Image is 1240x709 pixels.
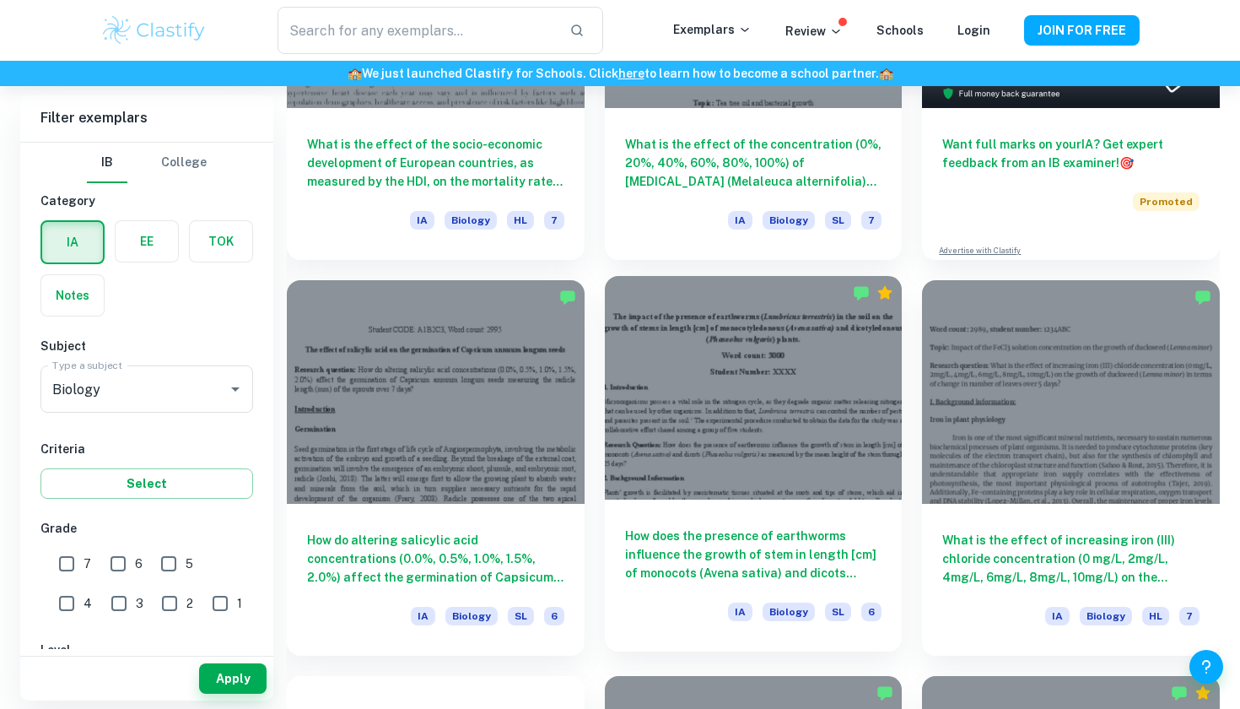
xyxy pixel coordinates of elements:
[879,67,893,80] span: 🏫
[861,603,881,621] span: 6
[40,519,253,538] h6: Grade
[605,280,903,655] a: How does the presence of earthworms influence the growth of stem in length [cm] of monocots (Aven...
[116,221,178,262] button: EE
[1179,607,1200,625] span: 7
[287,280,585,655] a: How do altering salicylic acid concentrations (0.0%, 0.5%, 1.0%, 1.5%, 2.0%) affect the germinati...
[861,211,881,230] span: 7
[625,135,882,191] h6: What is the effect of the concentration (0%, 20%, 40%, 60%, 80%, 100%) of [MEDICAL_DATA] (Melaleu...
[728,603,752,621] span: IA
[1189,650,1223,684] button: Help and Feedback
[3,64,1237,83] h6: We just launched Clastify for Schools. Click to learn how to become a school partner.
[237,594,242,613] span: 1
[1133,192,1200,211] span: Promoted
[307,135,564,191] h6: What is the effect of the socio-economic development of European countries, as measured by the HD...
[1080,607,1132,625] span: Biology
[445,211,497,230] span: Biology
[825,603,851,621] span: SL
[1119,156,1134,170] span: 🎯
[186,555,193,573] span: 5
[445,607,498,625] span: Biology
[135,555,143,573] span: 6
[922,280,1220,655] a: What is the effect of increasing iron (III) chloride concentration (0 mg/L, 2mg/L, 4mg/L, 6mg/L, ...
[728,211,752,230] span: IA
[42,222,103,262] button: IA
[186,594,193,613] span: 2
[957,24,990,37] a: Login
[876,284,893,301] div: Premium
[20,95,273,142] h6: Filter exemplars
[411,607,435,625] span: IA
[942,135,1200,172] h6: Want full marks on your IA ? Get expert feedback from an IB examiner!
[40,192,253,210] h6: Category
[508,607,534,625] span: SL
[84,594,92,613] span: 4
[559,289,576,306] img: Marked
[136,594,143,613] span: 3
[87,143,127,183] button: IB
[278,7,556,54] input: Search for any exemplars...
[40,641,253,659] h6: Level
[1171,685,1188,701] img: Marked
[307,531,564,587] h6: How do altering salicylic acid concentrations (0.0%, 0.5%, 1.0%, 1.5%, 2.0%) affect the germinati...
[410,211,434,230] span: IA
[673,20,752,39] p: Exemplars
[199,663,267,694] button: Apply
[618,67,644,80] a: here
[853,284,870,301] img: Marked
[41,275,104,316] button: Notes
[1024,15,1140,46] button: JOIN FOR FREE
[40,440,253,458] h6: Criteria
[1142,607,1169,625] span: HL
[40,337,253,355] h6: Subject
[190,221,252,262] button: TOK
[87,143,207,183] div: Filter type choice
[224,377,247,401] button: Open
[1194,685,1211,701] div: Premium
[52,358,122,372] label: Type a subject
[939,245,1021,257] a: Advertise with Clastify
[348,67,362,80] span: 🏫
[876,685,893,701] img: Marked
[84,555,91,573] span: 7
[161,143,207,183] button: College
[785,22,843,41] p: Review
[763,211,815,230] span: Biology
[544,607,564,625] span: 6
[544,211,564,230] span: 7
[507,211,534,230] span: HL
[1045,607,1070,625] span: IA
[876,24,924,37] a: Schools
[763,603,815,621] span: Biology
[1194,289,1211,306] img: Marked
[625,527,882,582] h6: How does the presence of earthworms influence the growth of stem in length [cm] of monocots (Aven...
[942,531,1200,587] h6: What is the effect of increasing iron (III) chloride concentration (0 mg/L, 2mg/L, 4mg/L, 6mg/L, ...
[100,14,208,47] img: Clastify logo
[825,211,851,230] span: SL
[40,468,253,499] button: Select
